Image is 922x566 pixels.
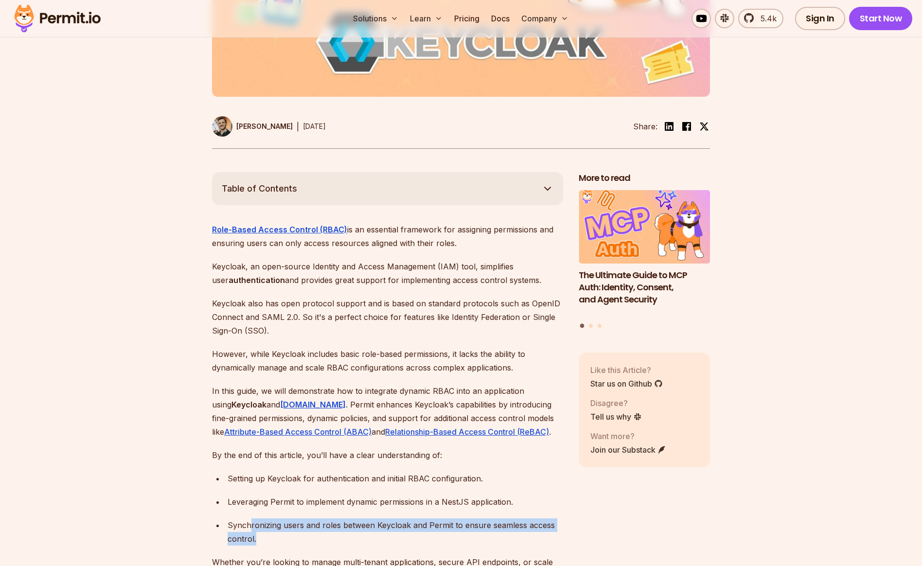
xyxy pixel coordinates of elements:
[228,495,563,509] div: Leveraging Permit to implement dynamic permissions in a NestJS application.
[590,378,663,389] a: Star us on Github
[228,518,563,546] div: Synchronizing users and roles between Keycloak and Permit to ensure seamless access control.
[212,297,563,337] p: Keycloak also has open protocol support and is based on standard protocols such as OpenID Connect...
[699,122,709,131] img: twitter
[280,400,346,409] a: [DOMAIN_NAME]
[212,260,563,287] p: Keycloak, an open-source Identity and Access Management (IAM) tool, simplifies user and provides ...
[590,411,642,423] a: Tell us why
[224,427,372,437] a: Attribute-Based Access Control (ABAC)
[303,122,326,130] time: [DATE]
[212,448,563,462] p: By the end of this article, you’ll have a clear understanding of:
[795,7,845,30] a: Sign In
[212,223,563,250] p: is an essential framework for assigning permissions and ensuring users can only access resources ...
[231,400,266,409] strong: Keycloak
[236,122,293,131] p: [PERSON_NAME]
[517,9,572,28] button: Company
[229,275,285,285] strong: authentication
[579,190,710,264] img: The Ultimate Guide to MCP Auth: Identity, Consent, and Agent Security
[385,427,549,437] a: Relationship-Based Access Control (ReBAC)
[10,2,105,35] img: Permit logo
[349,9,402,28] button: Solutions
[579,269,710,305] h3: The Ultimate Guide to MCP Auth: Identity, Consent, and Agent Security
[212,116,232,137] img: Daniel Bass
[222,182,297,195] span: Table of Contents
[580,324,585,328] button: Go to slide 1
[849,7,913,30] a: Start Now
[212,225,347,234] a: Role-Based Access Control (RBAC)
[487,9,514,28] a: Docs
[579,190,710,318] a: The Ultimate Guide to MCP Auth: Identity, Consent, and Agent SecurityThe Ultimate Guide to MCP Au...
[297,121,299,132] div: |
[212,384,563,439] p: In this guide, we will demonstrate how to integrate dynamic RBAC into an application using and . ...
[598,324,602,328] button: Go to slide 3
[590,397,642,409] p: Disagree?
[450,9,483,28] a: Pricing
[212,116,293,137] a: [PERSON_NAME]
[590,364,663,376] p: Like this Article?
[589,324,593,328] button: Go to slide 2
[406,9,446,28] button: Learn
[681,121,692,132] img: facebook
[590,444,666,456] a: Join our Substack
[228,472,563,485] div: Setting up Keycloak for authentication and initial RBAC configuration.
[212,347,563,374] p: However, while Keycloak includes basic role-based permissions, it lacks the ability to dynamicall...
[738,9,783,28] a: 5.4k
[212,172,563,205] button: Table of Contents
[590,430,666,442] p: Want more?
[755,13,777,24] span: 5.4k
[579,172,710,184] h2: More to read
[633,121,657,132] li: Share:
[579,190,710,330] div: Posts
[579,190,710,318] li: 1 of 3
[663,121,675,132] img: linkedin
